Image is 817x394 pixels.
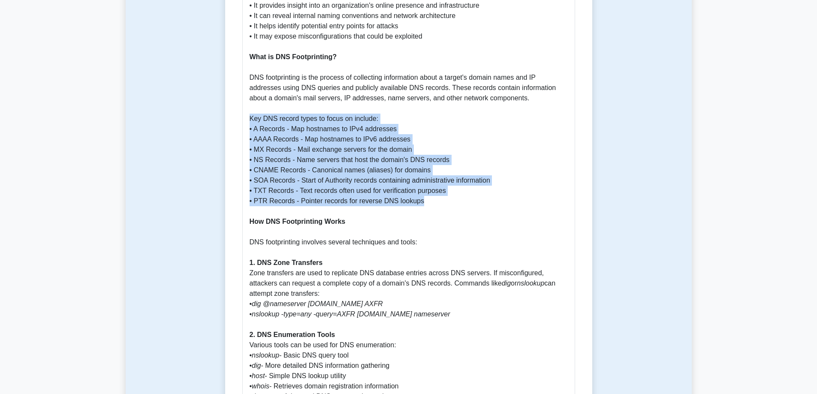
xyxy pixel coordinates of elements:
i: dig [502,280,511,287]
b: How DNS Footprinting Works [250,218,346,225]
b: 2. DNS Enumeration Tools [250,331,335,338]
i: dig [252,362,261,369]
i: nslookup [517,280,544,287]
i: nslookup [252,352,279,359]
b: What is DNS Footprinting? [250,53,337,60]
i: nslookup -type=any -query=AXFR [DOMAIN_NAME] nameserver [252,310,450,318]
i: whois [252,382,269,390]
i: dig @nameserver [DOMAIN_NAME] AXFR [252,300,383,307]
b: 1. DNS Zone Transfers [250,259,323,266]
i: host [252,372,265,379]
